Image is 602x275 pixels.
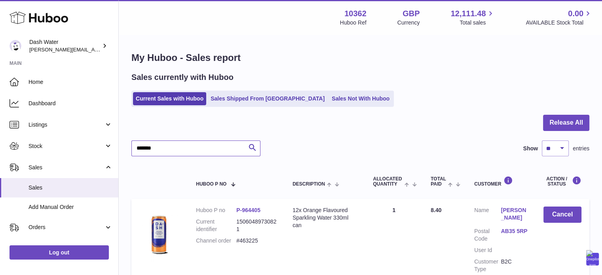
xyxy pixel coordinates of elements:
[501,258,528,273] dd: B2C
[28,203,112,211] span: Add Manual Order
[573,145,589,152] span: entries
[28,78,112,86] span: Home
[236,207,260,213] a: P-964405
[474,176,528,187] div: Customer
[474,247,501,254] dt: User Id
[543,115,589,131] button: Release All
[208,92,327,105] a: Sales Shipped From [GEOGRAPHIC_DATA]
[292,207,357,229] div: 12x Orange Flavoured Sparkling Water 330ml can
[139,207,179,262] img: 103621724231664.png
[543,207,581,223] button: Cancel
[28,121,104,129] span: Listings
[131,72,234,83] h2: Sales currently with Huboo
[450,8,495,27] a: 12,111.48 Total sales
[568,8,583,19] span: 0.00
[9,245,109,260] a: Log out
[340,19,367,27] div: Huboo Ref
[526,19,593,27] span: AVAILABLE Stock Total
[474,207,501,224] dt: Name
[397,19,420,27] div: Currency
[28,100,112,107] span: Dashboard
[28,224,104,231] span: Orders
[29,46,159,53] span: [PERSON_NAME][EMAIL_ADDRESS][DOMAIN_NAME]
[292,182,325,187] span: Description
[28,184,112,192] span: Sales
[329,92,392,105] a: Sales Not With Huboo
[460,19,495,27] span: Total sales
[543,176,581,187] div: Action / Status
[196,207,236,214] dt: Huboo P no
[29,38,101,53] div: Dash Water
[236,218,277,233] dd: 15060489730821
[236,237,277,245] dd: #463225
[28,164,104,171] span: Sales
[523,145,538,152] label: Show
[431,176,446,187] span: Total paid
[474,228,501,243] dt: Postal Code
[131,51,589,64] h1: My Huboo - Sales report
[450,8,486,19] span: 12,111.48
[474,258,501,273] dt: Customer Type
[431,207,441,213] span: 8.40
[501,207,528,222] a: [PERSON_NAME]
[196,218,236,233] dt: Current identifier
[9,40,21,52] img: james@dash-water.com
[196,182,226,187] span: Huboo P no
[526,8,593,27] a: 0.00 AVAILABLE Stock Total
[133,92,206,105] a: Current Sales with Huboo
[373,176,402,187] span: ALLOCATED Quantity
[196,237,236,245] dt: Channel order
[344,8,367,19] strong: 10362
[403,8,420,19] strong: GBP
[501,228,528,235] a: AB35 5RP
[28,142,104,150] span: Stock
